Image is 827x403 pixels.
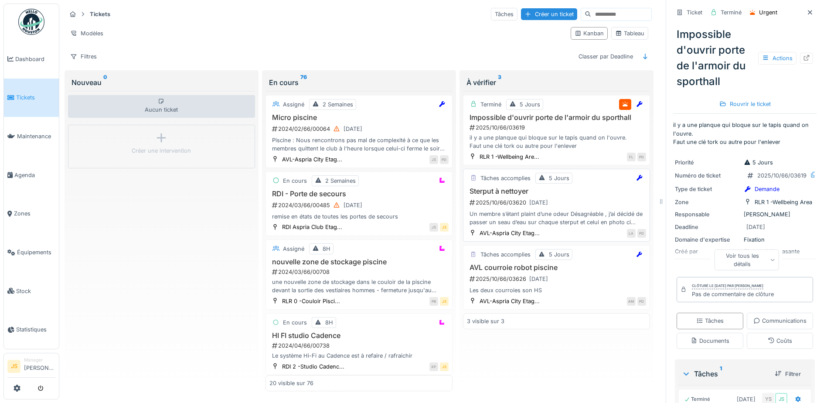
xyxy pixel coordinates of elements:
[692,283,763,289] div: Clôturé le [DATE] par [PERSON_NAME]
[269,212,449,221] div: remise en états de toutes les portes de secours
[615,29,644,38] div: Tableau
[323,100,353,109] div: 2 Semaines
[549,174,569,182] div: 5 Jours
[269,77,449,88] div: En cours
[132,147,191,155] div: Créer une intervention
[491,8,517,20] div: Tâches
[269,331,449,340] h3: HI FI studio Cadence
[344,201,362,209] div: [DATE]
[675,210,815,219] div: [PERSON_NAME]
[17,248,55,256] span: Équipements
[498,77,501,88] sup: 3
[344,125,362,133] div: [DATE]
[283,245,304,253] div: Assigné
[469,123,646,132] div: 2025/10/66/03619
[467,210,646,226] div: Un membre s’étant plaint d’une odeur Désagréable , j’ai décidé de passer un seau d’eau sur chaque...
[440,155,449,164] div: PD
[429,362,438,371] div: XP
[269,136,449,153] div: Piscine : Nous rencontrons pas mal de complexité à ce que les membres quittent le club à l'heure ...
[86,10,114,18] strong: Tickets
[480,229,540,237] div: AVL-Aspria City Etag...
[467,263,646,272] h3: AVL courroie robot piscine
[720,369,722,379] sup: 1
[4,272,59,311] a: Stock
[469,197,646,208] div: 2025/10/66/03620
[440,362,449,371] div: JS
[467,187,646,195] h3: Sterput à nettoyer
[716,98,774,110] div: Rouvrir le ticket
[757,171,807,180] div: 2025/10/66/03619
[4,117,59,156] a: Maintenance
[692,290,774,298] div: Pas de commentaire de clôture
[269,113,449,122] h3: Micro piscine
[768,337,792,345] div: Coûts
[691,337,729,345] div: Documents
[771,368,804,380] div: Filtrer
[66,50,101,63] div: Filtres
[269,278,449,294] div: une nouvelle zone de stockage dans le couloir de la piscine devant la sortie des vestiaires homme...
[4,195,59,233] a: Zones
[675,236,815,244] div: Fixation
[4,233,59,272] a: Équipements
[744,158,773,167] div: 5 Jours
[675,171,740,180] div: Numéro de ticket
[549,250,569,259] div: 5 Jours
[480,174,531,182] div: Tâches accomplies
[282,223,342,231] div: RDI Aspria Club Etag...
[271,123,449,134] div: 2024/02/66/00064
[325,318,333,327] div: 8H
[687,8,702,17] div: Ticket
[759,8,777,17] div: Urgent
[282,362,344,371] div: RDI 2 -Studio Cadenc...
[682,369,768,379] div: Tâches
[18,9,44,35] img: Badge_color-CXgf-gQk.svg
[4,40,59,79] a: Dashboard
[637,153,646,161] div: PD
[24,357,55,363] div: Manager
[529,275,548,283] div: [DATE]
[269,379,313,387] div: 20 visible sur 76
[673,23,817,93] div: Impossible d'ouvrir porte de l'armoir du sporthall
[14,209,55,218] span: Zones
[14,171,55,179] span: Agenda
[16,93,55,102] span: Tickets
[282,297,340,305] div: RLR 0 -Couloir Pisci...
[68,95,255,118] div: Aucun ticket
[675,198,740,206] div: Zone
[675,158,740,167] div: Priorité
[466,77,647,88] div: À vérifier
[323,245,330,253] div: 8H
[17,132,55,140] span: Maintenance
[325,177,356,185] div: 2 Semaines
[300,77,307,88] sup: 76
[429,155,438,164] div: JS
[521,8,577,20] div: Créer un ticket
[467,133,646,150] div: il y a une planque qui bloque sur le tapis quand on l'ouvre. Faut une clé tork ou autre pour l'en...
[467,113,646,122] h3: Impossible d'ouvrir porte de l'armoir du sporthall
[440,297,449,306] div: JS
[675,185,740,193] div: Type de ticket
[15,55,55,63] span: Dashboard
[4,311,59,349] a: Statistiques
[271,200,449,211] div: 2024/03/66/00485
[7,360,20,373] li: JS
[16,287,55,295] span: Stock
[529,198,548,207] div: [DATE]
[269,352,449,360] div: Le système Hi-Fi au Cadence est à refaire / rafraichir
[675,223,740,231] div: Deadline
[753,317,807,325] div: Communications
[637,229,646,238] div: PD
[4,79,59,117] a: Tickets
[675,236,740,244] div: Domaine d'expertise
[269,258,449,266] h3: nouvelle zone de stockage piscine
[480,250,531,259] div: Tâches accomplies
[4,156,59,195] a: Agenda
[758,52,796,65] div: Actions
[7,357,55,378] a: JS Manager[PERSON_NAME]
[721,8,742,17] div: Terminé
[467,286,646,294] div: Les deux courroies son HS
[480,297,540,305] div: AVL-Aspria City Etag...
[283,318,307,327] div: En cours
[66,27,107,40] div: Modèles
[469,273,646,284] div: 2025/10/66/03626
